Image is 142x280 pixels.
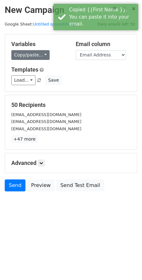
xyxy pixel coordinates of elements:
small: [EMAIL_ADDRESS][DOMAIN_NAME] [11,126,81,131]
h2: New Campaign [5,5,137,15]
a: Copy/paste... [11,50,50,60]
h5: Email column [76,41,131,48]
a: Send Test Email [56,179,104,191]
a: Preview [27,179,55,191]
iframe: Chat Widget [111,250,142,280]
h5: Advanced [11,160,131,166]
a: Templates [11,66,38,73]
small: [EMAIL_ADDRESS][DOMAIN_NAME] [11,112,81,117]
a: Load... [11,75,35,85]
a: Send [5,179,25,191]
h5: 50 Recipients [11,102,131,108]
small: [EMAIL_ADDRESS][DOMAIN_NAME] [11,119,81,124]
a: +47 more [11,135,38,143]
div: Copied {{First Name }}. You can paste it into your email. [69,6,136,28]
a: Untitled spreadsheet [33,22,75,26]
small: Google Sheet: [5,22,75,26]
button: Save [45,75,62,85]
h5: Variables [11,41,66,48]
